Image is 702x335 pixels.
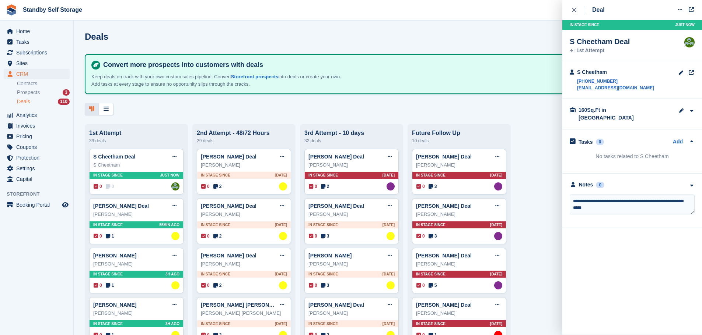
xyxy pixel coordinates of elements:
[308,211,395,218] div: [PERSON_NAME]
[387,182,395,190] a: Sue Ford
[429,282,437,289] span: 5
[416,271,446,277] span: In stage since
[429,233,437,239] span: 3
[201,282,210,289] span: 0
[160,172,179,178] span: Just now
[93,253,136,259] a: [PERSON_NAME]
[592,6,605,14] div: Deal
[100,61,684,69] h4: Convert more prospects into customers with deals
[89,136,184,145] div: 39 deals
[387,232,395,240] a: Glenn Fisher
[17,89,70,96] a: Prospects 3
[494,232,502,240] img: Sue Ford
[275,271,287,277] span: [DATE]
[416,233,425,239] span: 0
[596,182,604,188] div: 0
[93,271,123,277] span: In stage since
[416,172,446,178] span: In stage since
[308,172,338,178] span: In stage since
[16,58,60,68] span: Sites
[171,182,179,190] a: Steve Hambridge
[231,74,279,79] a: Storefront prospects
[91,73,349,88] p: Keep deals on track with your own custom sales pipeline. Convert into deals or create your own. A...
[4,174,70,184] a: menu
[308,310,395,317] div: [PERSON_NAME]
[308,260,395,268] div: [PERSON_NAME]
[4,26,70,36] a: menu
[570,48,630,53] div: 1st Attempt
[577,78,654,85] a: [PHONE_NUMBER]
[383,172,395,178] span: [DATE]
[16,37,60,47] span: Tasks
[4,47,70,58] a: menu
[308,271,338,277] span: In stage since
[321,282,329,289] span: 3
[490,222,502,228] span: [DATE]
[383,271,395,277] span: [DATE]
[412,130,506,136] div: Future Follow Up
[93,161,179,169] div: S Cheetham
[93,211,179,218] div: [PERSON_NAME]
[577,85,654,91] a: [EMAIL_ADDRESS][DOMAIN_NAME]
[4,69,70,79] a: menu
[165,321,179,327] span: 3H AGO
[201,203,256,209] a: [PERSON_NAME] Deal
[201,253,256,259] a: [PERSON_NAME] Deal
[93,321,123,327] span: In stage since
[61,200,70,209] a: Preview store
[16,142,60,152] span: Coupons
[93,302,136,308] a: [PERSON_NAME]
[279,232,287,240] img: Glenn Fisher
[279,182,287,190] a: Glenn Fisher
[309,183,317,190] span: 0
[201,310,287,317] div: [PERSON_NAME] [PERSON_NAME]
[213,282,222,289] span: 2
[275,321,287,327] span: [DATE]
[304,130,399,136] div: 3rd Attempt - 10 days
[16,26,60,36] span: Home
[159,222,179,228] span: 55MIN AGO
[4,131,70,142] a: menu
[387,281,395,289] img: Glenn Fisher
[93,154,135,160] a: S Cheetham Deal
[58,99,70,105] div: 110
[201,233,210,239] span: 0
[684,37,695,47] img: Steve Hambridge
[416,161,502,169] div: [PERSON_NAME]
[16,163,60,174] span: Settings
[4,110,70,120] a: menu
[16,121,60,131] span: Invoices
[4,200,70,210] a: menu
[308,302,364,308] a: [PERSON_NAME] Deal
[213,233,222,239] span: 2
[201,154,256,160] a: [PERSON_NAME] Deal
[4,58,70,68] a: menu
[16,174,60,184] span: Capital
[197,136,291,145] div: 29 deals
[416,222,446,228] span: In stage since
[490,271,502,277] span: [DATE]
[416,203,472,209] a: [PERSON_NAME] Deal
[596,139,604,145] div: 0
[201,302,301,308] a: [PERSON_NAME] [PERSON_NAME] Deal
[16,69,60,79] span: CRM
[4,121,70,131] a: menu
[93,203,149,209] a: [PERSON_NAME] Deal
[412,136,506,145] div: 10 deals
[490,172,502,178] span: [DATE]
[106,282,114,289] span: 1
[93,310,179,317] div: [PERSON_NAME]
[171,232,179,240] a: Glenn Fisher
[416,211,502,218] div: [PERSON_NAME]
[308,222,338,228] span: In stage since
[16,153,60,163] span: Protection
[201,172,230,178] span: In stage since
[6,4,17,15] img: stora-icon-8386f47178a22dfd0bd8f6a31ec36ba5ce8667c1dd55bd0f319d3a0aa187defe.svg
[201,222,230,228] span: In stage since
[94,233,102,239] span: 0
[106,183,114,190] span: 0
[308,321,338,327] span: In stage since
